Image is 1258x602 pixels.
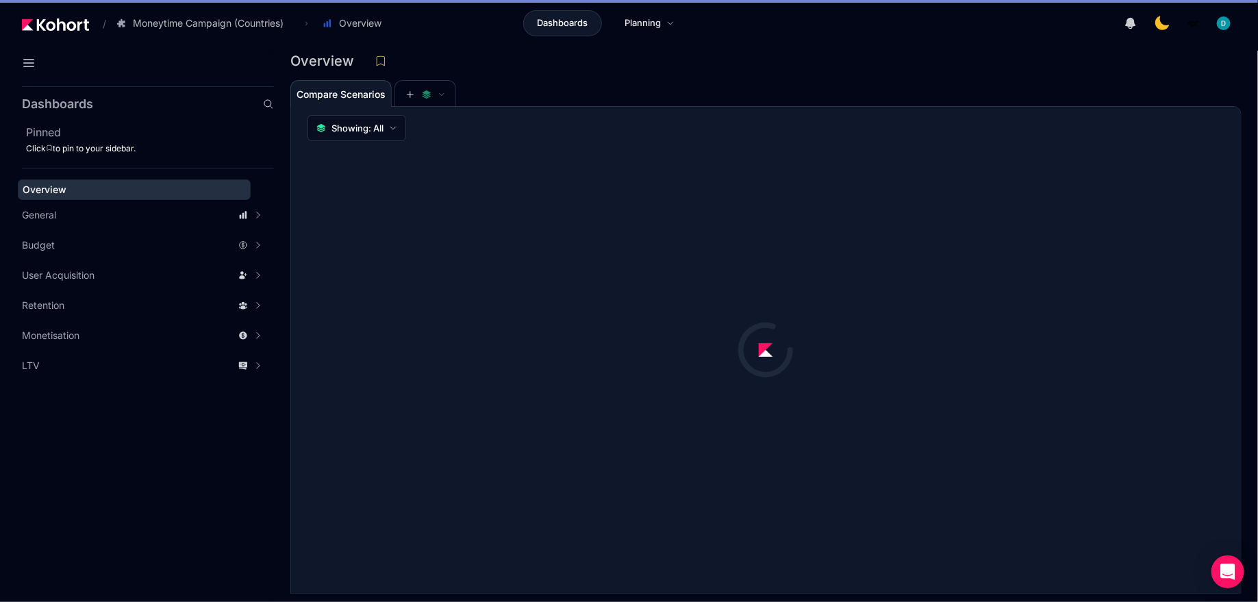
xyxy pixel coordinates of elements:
[339,16,381,30] span: Overview
[22,299,64,312] span: Retention
[109,12,298,35] button: Moneytime Campaign (Countries)
[537,16,588,30] span: Dashboards
[26,124,274,140] h2: Pinned
[22,238,55,252] span: Budget
[307,115,406,141] button: Showing: All
[23,184,66,195] span: Overview
[26,143,274,154] div: Click to pin to your sidebar.
[22,18,89,31] img: Kohort logo
[22,268,95,282] span: User Acquisition
[315,12,396,35] button: Overview
[297,90,386,99] span: Compare Scenarios
[331,121,383,135] span: Showing: All
[22,98,93,110] h2: Dashboards
[290,54,362,68] h3: Overview
[1187,16,1200,30] img: logo_MoneyTimeLogo_1_20250619094856634230.png
[523,10,602,36] a: Dashboards
[22,359,40,373] span: LTV
[18,179,251,200] a: Overview
[1211,555,1244,588] div: Open Intercom Messenger
[302,18,311,29] span: ›
[22,329,79,342] span: Monetisation
[92,16,106,31] span: /
[625,16,661,30] span: Planning
[22,208,56,222] span: General
[610,10,689,36] a: Planning
[133,16,284,30] span: Moneytime Campaign (Countries)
